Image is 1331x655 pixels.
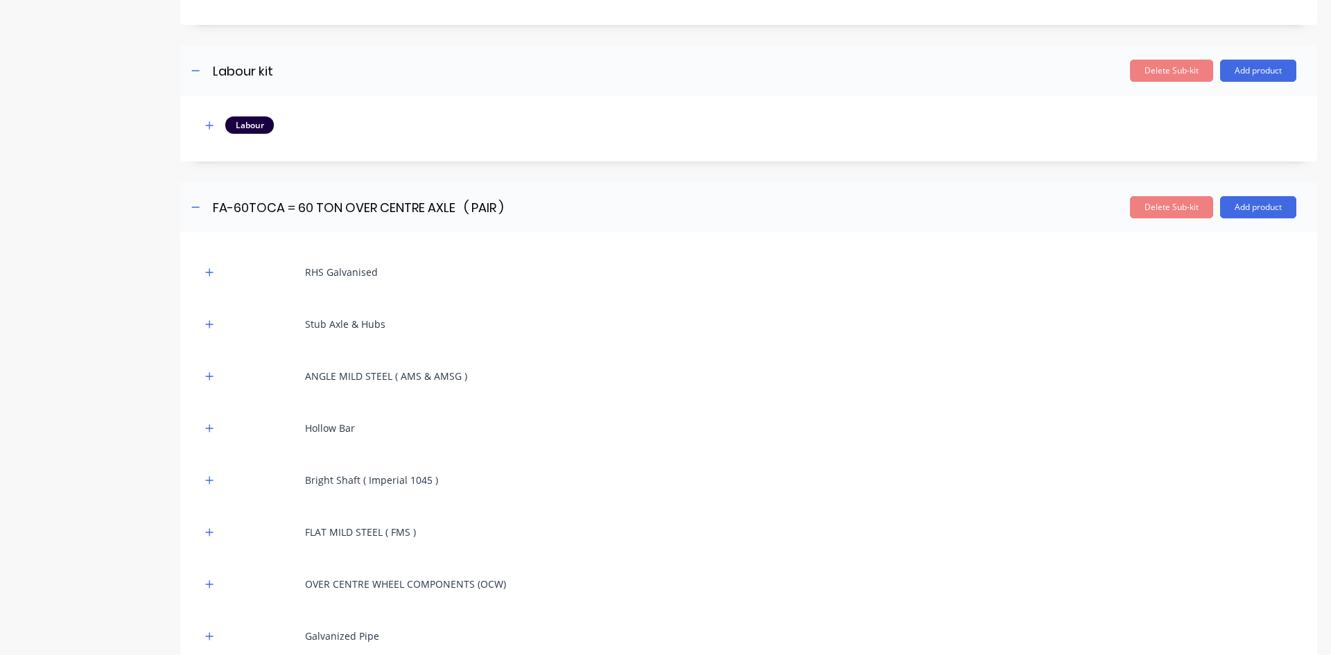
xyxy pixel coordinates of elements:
[305,265,378,279] div: RHS Galvanised
[305,525,416,539] div: FLAT MILD STEEL ( FMS )
[211,198,507,218] input: Enter sub-kit name
[211,61,457,81] input: Enter sub-kit name
[305,421,355,435] div: Hollow Bar
[1220,60,1296,82] button: Add product
[225,116,274,133] div: Labour
[1220,196,1296,218] button: Add product
[305,473,438,487] div: Bright Shaft ( Imperial 1045 )
[305,629,379,643] div: Galvanized Pipe
[1130,60,1213,82] button: Delete Sub-kit
[305,317,385,331] div: Stub Axle & Hubs
[1130,196,1213,218] button: Delete Sub-kit
[305,577,506,591] div: OVER CENTRE WHEEL COMPONENTS (OCW)
[305,369,467,383] div: ANGLE MILD STEEL ( AMS & AMSG )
